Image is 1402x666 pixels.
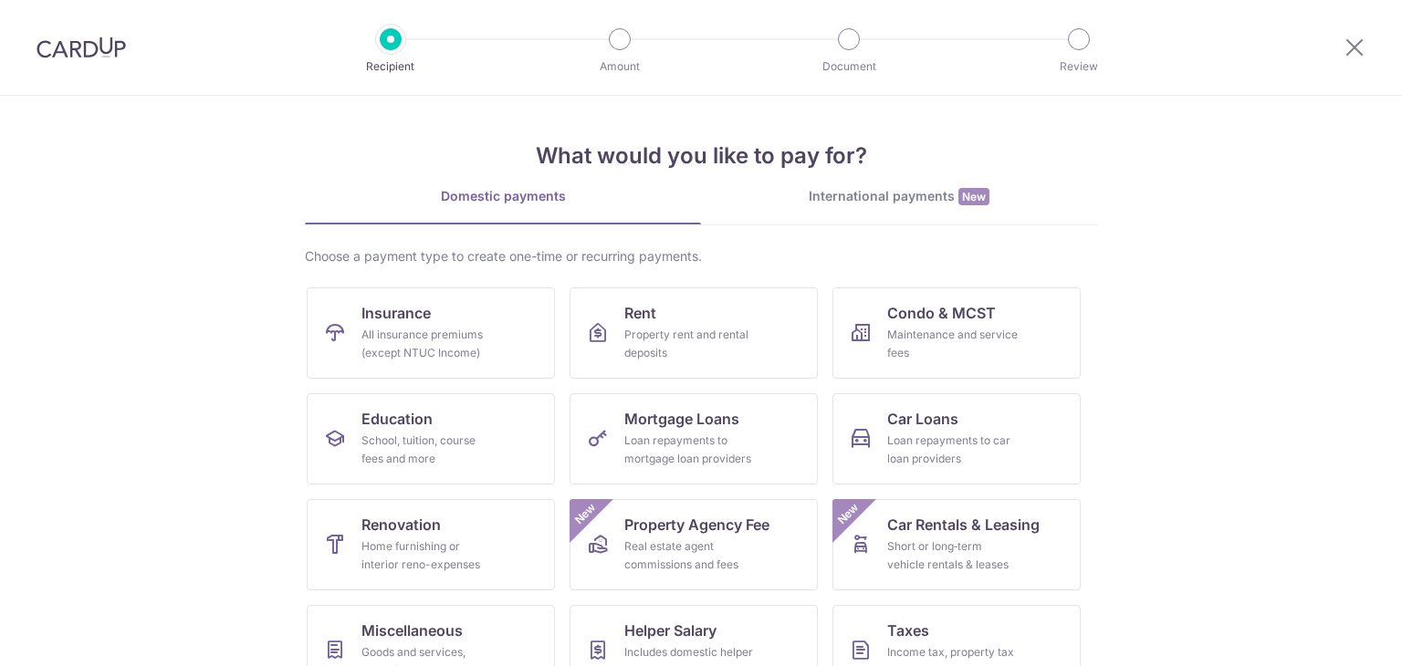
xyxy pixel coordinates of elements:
[361,408,433,430] span: Education
[305,140,1097,172] h4: What would you like to pay for?
[361,432,493,468] div: School, tuition, course fees and more
[305,187,701,205] div: Domestic payments
[552,57,687,76] p: Amount
[887,302,996,324] span: Condo & MCST
[624,432,756,468] div: Loan repayments to mortgage loan providers
[305,247,1097,265] div: Choose a payment type to create one-time or recurring payments.
[832,499,1081,590] a: Car Rentals & LeasingShort or long‑term vehicle rentals & leasesNew
[361,326,493,362] div: All insurance premiums (except NTUC Income)
[624,408,739,430] span: Mortgage Loans
[624,514,769,536] span: Property Agency Fee
[361,302,431,324] span: Insurance
[323,57,458,76] p: Recipient
[361,619,463,641] span: Miscellaneous
[887,537,1019,574] div: Short or long‑term vehicle rentals & leases
[307,287,555,379] a: InsuranceAll insurance premiums (except NTUC Income)
[37,36,126,58] img: CardUp
[887,619,929,641] span: Taxes
[887,326,1019,362] div: Maintenance and service fees
[832,393,1081,484] a: Car LoansLoan repayments to car loan providers
[307,499,555,590] a: RenovationHome furnishing or interior reno-expenses
[361,537,493,574] div: Home furnishing or interior reno-expenses
[624,302,656,324] span: Rent
[887,514,1040,536] span: Car Rentals & Leasing
[570,393,818,484] a: Mortgage LoansLoan repayments to mortgage loan providers
[833,499,863,529] span: New
[307,393,555,484] a: EducationSchool, tuition, course fees and more
[701,187,1097,206] div: International payments
[624,537,756,574] div: Real estate agent commissions and fees
[832,287,1081,379] a: Condo & MCSTMaintenance and service fees
[887,432,1019,468] div: Loan repayments to car loan providers
[958,188,989,205] span: New
[570,499,601,529] span: New
[1011,57,1146,76] p: Review
[624,326,756,362] div: Property rent and rental deposits
[361,514,441,536] span: Renovation
[570,287,818,379] a: RentProperty rent and rental deposits
[570,499,818,590] a: Property Agency FeeReal estate agent commissions and feesNew
[781,57,916,76] p: Document
[624,619,717,641] span: Helper Salary
[887,408,958,430] span: Car Loans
